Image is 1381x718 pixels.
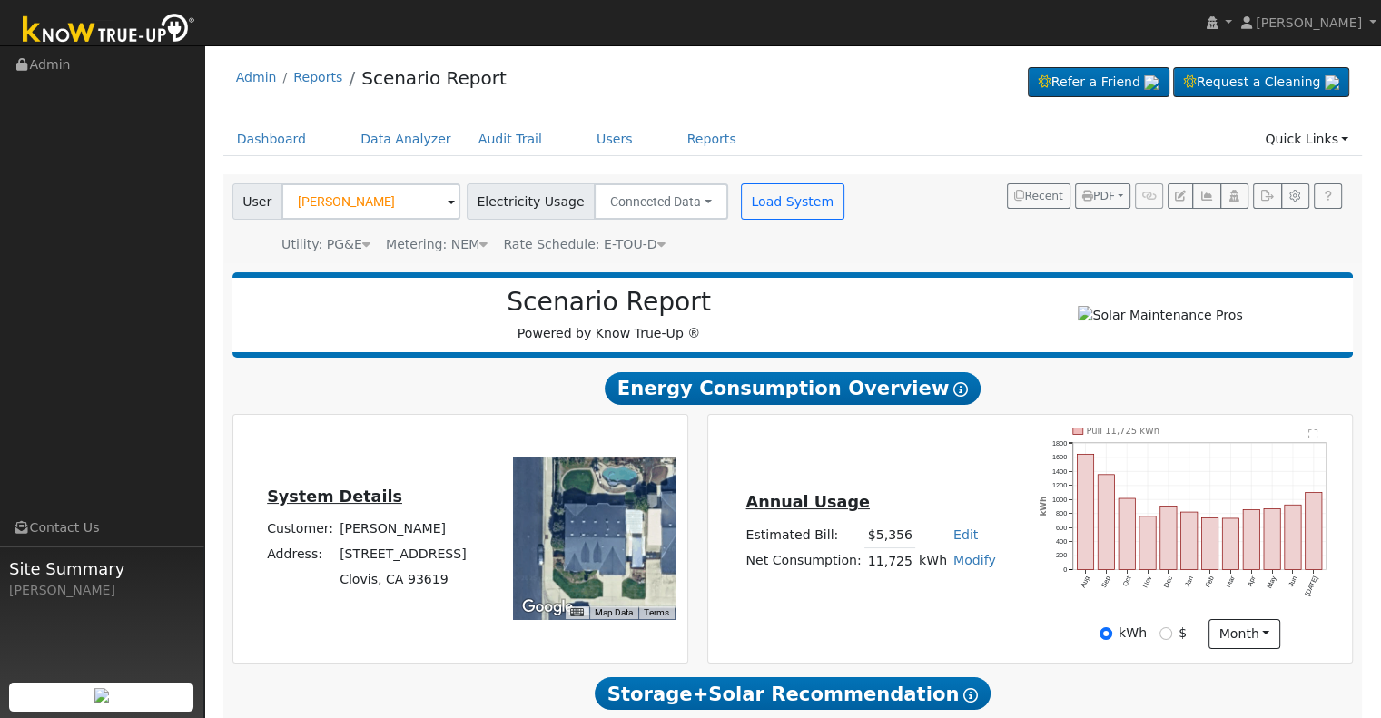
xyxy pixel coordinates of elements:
text: 200 [1056,551,1067,559]
text:  [1308,428,1318,439]
button: month [1208,619,1280,650]
a: Help Link [1314,183,1342,209]
a: Modify [953,553,996,567]
h2: Scenario Report [251,287,967,318]
text: Apr [1246,575,1258,588]
a: Dashboard [223,123,321,156]
td: [STREET_ADDRESS] [337,542,470,567]
a: Admin [236,70,277,84]
div: Utility: PG&E [281,235,370,254]
td: Estimated Bill: [743,522,864,548]
text: Sep [1100,575,1112,589]
text: Dec [1162,575,1175,589]
img: Know True-Up [14,10,204,51]
img: Google [518,595,577,619]
text: May [1266,575,1278,590]
img: retrieve [1144,75,1159,90]
text: 400 [1056,537,1067,546]
div: Metering: NEM [386,235,488,254]
rect: onclick="" [1119,498,1135,570]
input: kWh [1100,627,1112,640]
text: 600 [1056,523,1067,531]
button: Recent [1007,183,1070,209]
i: Show Help [953,382,968,397]
rect: onclick="" [1264,508,1280,569]
rect: onclick="" [1222,518,1238,570]
text: Nov [1141,575,1154,589]
div: [PERSON_NAME] [9,581,194,600]
rect: onclick="" [1098,475,1114,570]
rect: onclick="" [1181,512,1198,569]
i: Show Help [963,688,978,703]
a: Scenario Report [361,67,507,89]
text: 1200 [1052,481,1067,489]
text: Feb [1204,575,1216,588]
rect: onclick="" [1285,505,1301,569]
span: Energy Consumption Overview [605,372,981,405]
a: Open this area in Google Maps (opens a new window) [518,595,577,619]
text: 1400 [1052,467,1067,476]
button: Map Data [595,606,633,619]
text: [DATE] [1303,575,1319,597]
text: Aug [1079,575,1091,589]
a: Users [583,123,646,156]
text: Jan [1183,575,1195,588]
td: [PERSON_NAME] [337,516,470,542]
text: 1600 [1052,453,1067,461]
button: Keyboard shortcuts [570,606,583,619]
input: Select a User [281,183,460,220]
u: System Details [267,487,402,506]
button: Multi-Series Graph [1192,183,1220,209]
span: Electricity Usage [467,183,595,220]
td: Address: [264,542,337,567]
rect: onclick="" [1202,517,1218,569]
button: PDF [1075,183,1130,209]
text: 1000 [1052,496,1067,504]
label: $ [1179,624,1187,643]
button: Load System [741,183,844,220]
u: Annual Usage [745,493,869,511]
a: Request a Cleaning [1173,67,1349,98]
input: $ [1159,627,1172,640]
span: Site Summary [9,556,194,581]
span: Storage+Solar Recommendation [595,677,991,710]
a: Terms (opens in new tab) [644,607,669,617]
button: Connected Data [594,183,728,220]
td: Clovis, CA 93619 [337,567,470,593]
a: Reports [293,70,342,84]
text: Oct [1121,575,1133,587]
img: retrieve [1325,75,1339,90]
a: Edit [953,527,978,542]
a: Reports [674,123,750,156]
text: 0 [1063,566,1067,574]
text: Jun [1287,575,1298,588]
a: Data Analyzer [347,123,465,156]
text: kWh [1040,497,1049,516]
span: PDF [1082,190,1115,202]
button: Login As [1220,183,1248,209]
td: Net Consumption: [743,548,864,575]
img: Solar Maintenance Pros [1078,306,1242,325]
button: Settings [1281,183,1309,209]
td: kWh [915,548,950,575]
span: User [232,183,282,220]
td: 11,725 [864,548,915,575]
text: 800 [1056,509,1067,517]
text: Pull 11,725 kWh [1087,426,1160,436]
text: Mar [1224,575,1237,589]
rect: onclick="" [1306,493,1322,570]
a: Audit Trail [465,123,556,156]
rect: onclick="" [1139,516,1156,570]
a: Quick Links [1251,123,1362,156]
span: [PERSON_NAME] [1256,15,1362,30]
span: Alias: HETOUD [503,237,665,251]
label: kWh [1119,624,1147,643]
a: Refer a Friend [1028,67,1169,98]
td: $5,356 [864,522,915,548]
img: retrieve [94,688,109,703]
rect: onclick="" [1160,506,1177,569]
button: Export Interval Data [1253,183,1281,209]
td: Customer: [264,516,337,542]
text: 1800 [1052,439,1067,448]
button: Edit User [1168,183,1193,209]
